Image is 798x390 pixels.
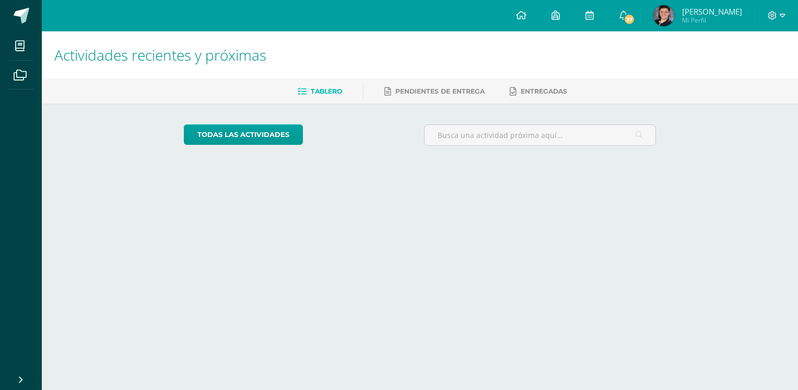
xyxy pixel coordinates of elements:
span: [PERSON_NAME] [682,6,742,17]
span: Entregadas [521,87,567,95]
span: Tablero [311,87,342,95]
span: Pendientes de entrega [395,87,485,95]
span: 37 [624,14,635,25]
img: 34b7bb1faa746cc9726c0c91e4880e52.png [653,5,674,26]
span: Actividades recientes y próximas [54,45,266,65]
a: todas las Actividades [184,124,303,145]
a: Pendientes de entrega [384,83,485,100]
input: Busca una actividad próxima aquí... [425,125,656,145]
a: Entregadas [510,83,567,100]
a: Tablero [298,83,342,100]
span: Mi Perfil [682,16,742,25]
